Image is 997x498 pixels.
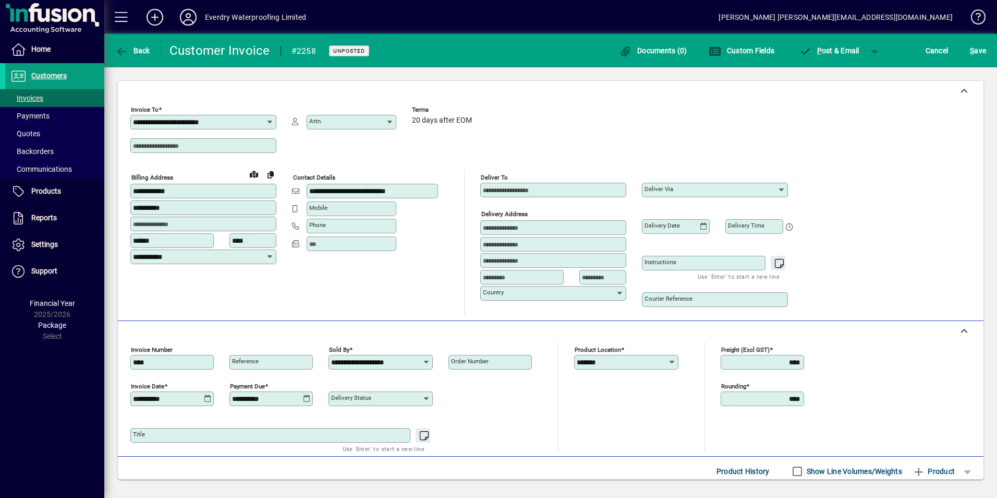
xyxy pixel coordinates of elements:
mat-label: Reference [232,358,259,365]
mat-hint: Use 'Enter' to start a new line [343,443,424,455]
a: Products [5,179,104,205]
a: Settings [5,232,104,258]
mat-label: Delivery status [331,394,371,401]
button: Product History [712,462,774,481]
a: Backorders [5,143,104,160]
a: Quotes [5,125,104,143]
mat-label: Invoice number [131,346,173,353]
div: Everdry Waterproofing Limited [205,9,306,26]
a: Invoices [5,89,104,107]
span: Cancel [926,42,949,59]
span: Unposted [333,48,365,54]
mat-label: Freight (excl GST) [721,346,770,353]
span: Documents (0) [619,46,687,55]
span: Communications [10,165,72,173]
mat-label: Delivery time [728,222,764,229]
span: Products [31,187,61,195]
span: Back [115,46,150,55]
button: Custom Fields [706,41,777,60]
mat-label: Rounding [721,383,746,390]
mat-label: Instructions [645,258,676,266]
mat-label: Deliver via [645,185,673,193]
button: Copy to Delivery address [262,166,279,183]
button: Post & Email [794,41,865,60]
a: Payments [5,107,104,125]
button: Documents (0) [617,41,690,60]
span: Invoices [10,94,43,102]
a: Reports [5,205,104,231]
span: Quotes [10,129,40,138]
mat-label: Sold by [329,346,349,353]
span: Customers [31,72,67,80]
span: Backorders [10,147,54,156]
mat-label: Invoice To [131,106,159,113]
label: Show Line Volumes/Weights [805,466,902,477]
span: Reports [31,214,57,222]
span: Terms [412,106,475,113]
mat-label: Order number [451,358,489,365]
mat-label: Mobile [309,204,327,211]
span: Payments [10,112,50,120]
span: P [817,46,822,55]
a: Knowledge Base [963,2,984,36]
span: ost & Email [799,46,859,55]
span: Product History [716,463,770,480]
a: Communications [5,160,104,178]
span: Settings [31,240,58,248]
mat-label: Country [483,289,504,296]
mat-label: Phone [309,221,326,229]
span: Package [38,321,66,329]
span: Support [31,267,57,275]
mat-label: Product location [575,346,621,353]
button: Back [113,41,153,60]
span: Custom Fields [709,46,774,55]
div: [PERSON_NAME] [PERSON_NAME][EMAIL_ADDRESS][DOMAIN_NAME] [719,9,953,26]
button: Product [907,462,960,481]
div: Customer Invoice [169,42,270,59]
button: Cancel [923,41,951,60]
button: Profile [172,8,205,27]
a: Support [5,258,104,284]
mat-label: Attn [309,117,321,125]
mat-label: Invoice date [131,383,164,390]
button: Add [138,8,172,27]
span: Home [31,45,51,53]
mat-label: Deliver To [481,174,508,181]
a: View on map [246,165,262,182]
mat-label: Courier Reference [645,295,692,302]
span: ave [970,42,986,59]
a: Home [5,37,104,63]
span: 20 days after EOM [412,116,472,125]
mat-label: Delivery date [645,222,680,229]
span: Product [913,463,955,480]
mat-label: Title [133,431,145,438]
mat-label: Payment due [230,383,265,390]
span: Financial Year [30,299,75,307]
span: S [970,46,974,55]
div: #2258 [291,43,316,60]
app-page-header-button: Back [104,41,162,60]
button: Save [967,41,989,60]
mat-hint: Use 'Enter' to start a new line [698,270,780,282]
